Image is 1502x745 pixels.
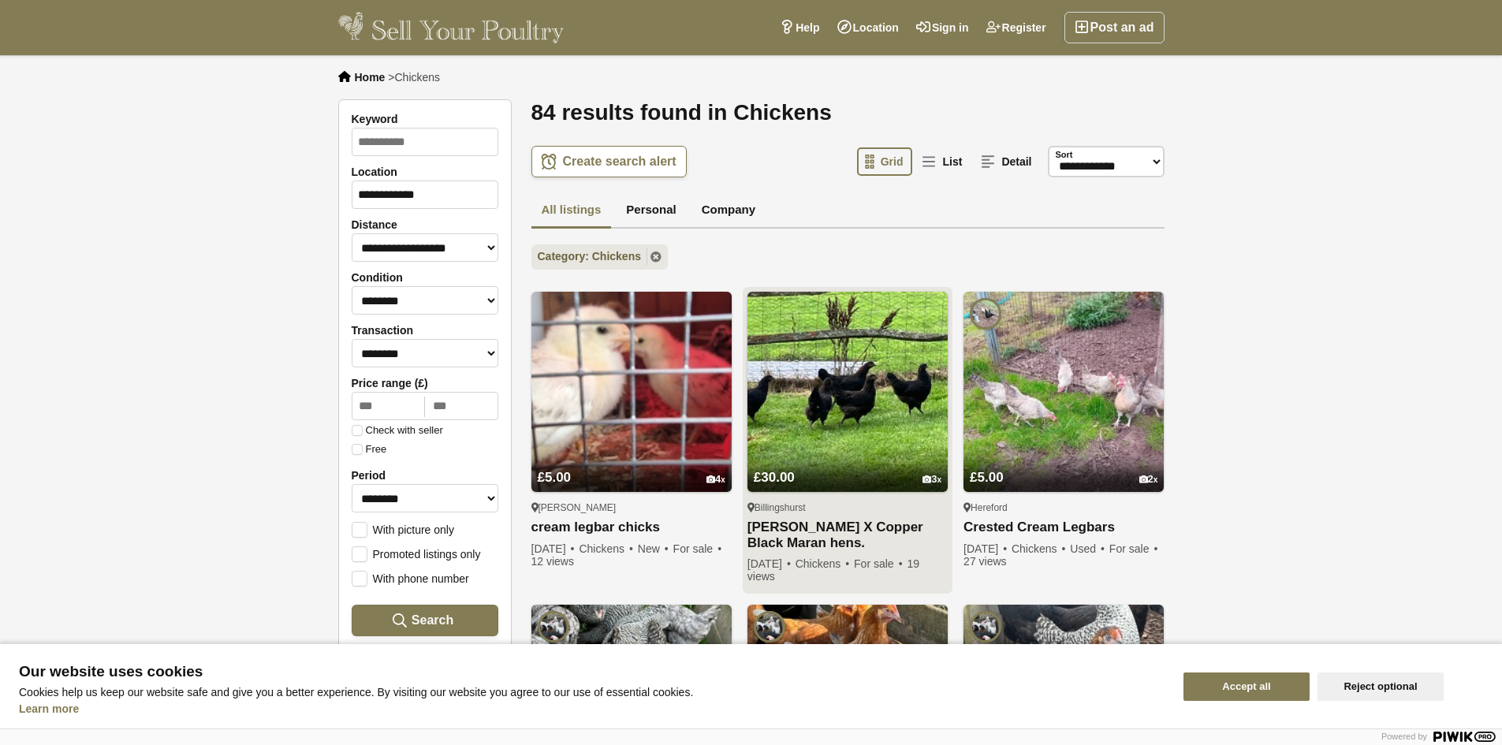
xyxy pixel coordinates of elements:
span: Our website uses cookies [19,664,1165,680]
li: > [388,71,440,84]
p: Cookies help us keep our website safe and give you a better experience. By visiting our website y... [19,686,1165,698]
span: Grid [881,155,904,168]
img: Burford Brown X Copper Black Maran hens. [747,292,948,492]
span: [DATE] [963,542,1008,555]
a: Location [829,12,908,43]
label: Check with seller [352,425,443,436]
div: Hereford [963,501,1164,514]
label: Price range (£) [352,377,498,389]
a: Detail [973,147,1041,176]
span: Detail [1001,155,1031,168]
img: Pilling Poultry [754,611,785,643]
a: Create search alert [531,146,687,177]
button: Reject optional [1318,672,1444,701]
a: Crested Cream Legbars [963,520,1164,536]
label: Condition [352,271,498,284]
label: With phone number [352,571,469,585]
span: Chickens [796,557,852,570]
h1: 84 results found in Chickens [531,99,1165,126]
a: All listings [531,193,612,229]
label: Sort [1056,148,1073,162]
label: Free [352,444,387,455]
span: Create search alert [563,154,676,169]
a: Register [978,12,1055,43]
img: cream legbar chicks [531,292,732,492]
label: Keyword [352,113,498,125]
a: Learn more [19,702,79,715]
label: Transaction [352,324,498,337]
span: For sale [1109,542,1159,555]
a: Sign in [908,12,978,43]
span: New [638,542,670,555]
a: £5.00 4 [531,440,732,492]
a: List [914,147,971,176]
button: Search [352,605,498,636]
div: 3 [922,474,941,486]
img: Sell Your Poultry [338,12,565,43]
span: 27 views [963,555,1006,568]
a: Personal [616,193,686,229]
div: 2 [1139,474,1158,486]
label: Period [352,469,498,482]
a: £30.00 3 [747,440,948,492]
div: [PERSON_NAME] [531,501,732,514]
a: cream legbar chicks [531,520,732,536]
div: Billingshurst [747,501,948,514]
span: 19 views [747,557,919,583]
span: For sale [673,542,723,555]
span: Chickens [394,71,440,84]
a: Post an ad [1064,12,1165,43]
button: Accept all [1183,672,1310,701]
span: Chickens [579,542,635,555]
span: [DATE] [531,542,576,555]
img: Pilling Poultry [538,611,569,643]
span: £5.00 [538,470,572,485]
span: Powered by [1381,732,1427,741]
a: Help [771,12,828,43]
img: Graham Powell [970,298,1001,330]
span: [DATE] [747,557,792,570]
span: For sale [854,557,904,570]
label: With picture only [352,522,454,536]
img: Crested Cream Legbars [963,292,1164,492]
label: Promoted listings only [352,546,481,561]
span: £30.00 [754,470,795,485]
a: £5.00 2 [963,440,1164,492]
a: Category: Chickens [531,244,668,270]
a: [PERSON_NAME] X Copper Black Maran hens. [747,520,948,551]
span: Chickens [1012,542,1068,555]
span: £5.00 [970,470,1004,485]
span: Search [412,613,453,628]
span: List [942,155,962,168]
span: Used [1070,542,1106,555]
label: Distance [352,218,498,231]
span: 12 views [531,555,574,568]
a: Grid [857,147,913,176]
label: Location [352,166,498,178]
img: Pilling Poultry [970,611,1001,643]
a: Home [355,71,386,84]
a: Company [691,193,766,229]
div: 4 [706,474,725,486]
